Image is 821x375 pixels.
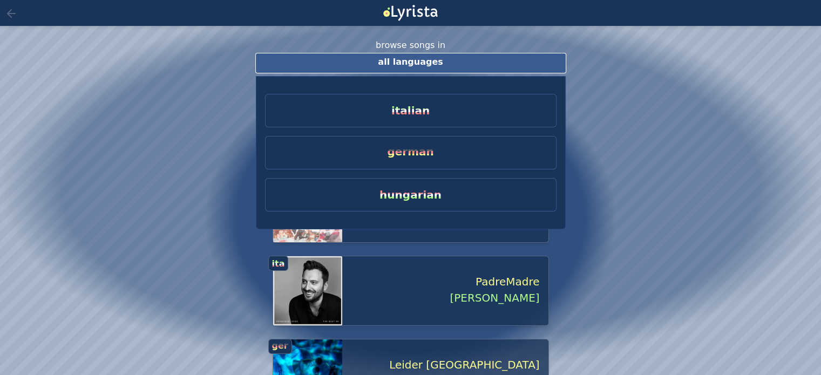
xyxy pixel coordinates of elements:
[273,256,342,325] img: album cover image for the song PadreMadre by Cesare Cremonini
[342,357,540,373] span: Leider [GEOGRAPHIC_DATA]
[387,145,433,158] span: german
[342,274,540,290] span: PadreMadre
[391,104,430,117] span: italian
[379,188,442,201] span: hungarian
[342,290,540,306] span: [PERSON_NAME]
[272,340,288,351] span: ger
[378,57,443,67] span: all languages
[272,258,285,269] span: ita
[273,256,549,326] a: album cover image for the song PadreMadre by Cesare CremoniniPadreMadre[PERSON_NAME]
[255,39,566,52] h1: browse songs in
